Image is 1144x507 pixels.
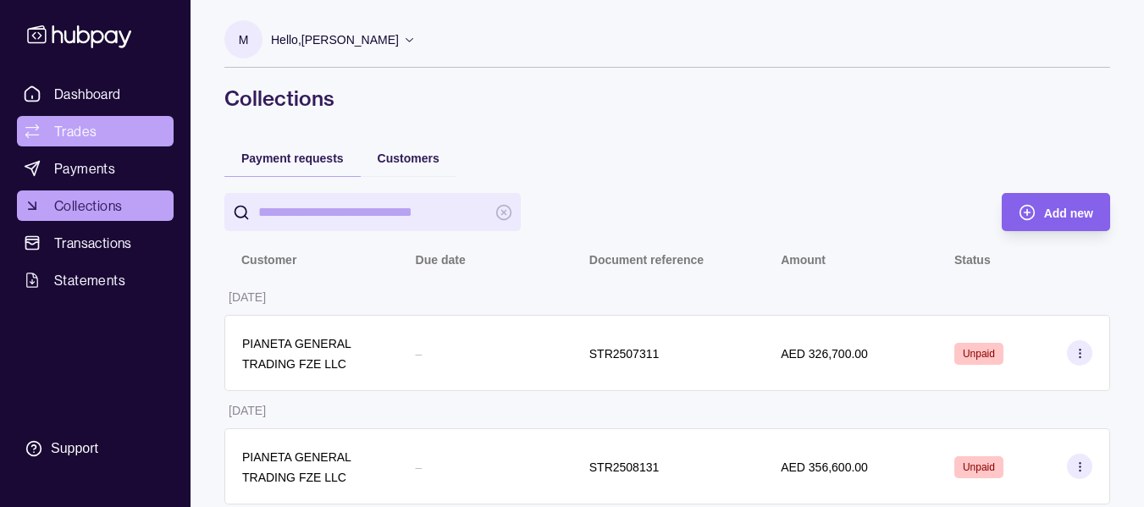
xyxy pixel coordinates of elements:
[781,460,868,474] p: AED 356,600.00
[229,290,266,304] p: [DATE]
[54,196,122,216] span: Collections
[416,347,423,361] p: –
[54,121,97,141] span: Trades
[954,253,991,267] p: Status
[17,116,174,146] a: Trades
[54,233,132,253] span: Transactions
[241,253,296,267] p: Customer
[17,153,174,184] a: Payments
[589,253,704,267] p: Document reference
[271,30,399,49] p: Hello, [PERSON_NAME]
[17,79,174,109] a: Dashboard
[17,265,174,295] a: Statements
[224,85,1110,112] h1: Collections
[416,253,466,267] p: Due date
[589,347,660,361] p: STR2507311
[416,460,423,474] p: –
[54,158,115,179] span: Payments
[229,404,266,417] p: [DATE]
[17,190,174,221] a: Collections
[239,30,249,49] p: M
[781,347,868,361] p: AED 326,700.00
[51,439,98,458] div: Support
[242,450,351,484] p: PIANETA GENERAL TRADING FZE LLC
[241,152,344,165] span: Payment requests
[258,193,487,231] input: search
[242,337,351,371] p: PIANETA GENERAL TRADING FZE LLC
[963,461,995,473] span: Unpaid
[781,253,826,267] p: Amount
[378,152,439,165] span: Customers
[54,270,125,290] span: Statements
[963,348,995,360] span: Unpaid
[1002,193,1110,231] button: Add new
[17,228,174,258] a: Transactions
[17,431,174,466] a: Support
[589,460,660,474] p: STR2508131
[1044,207,1093,220] span: Add new
[54,84,121,104] span: Dashboard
